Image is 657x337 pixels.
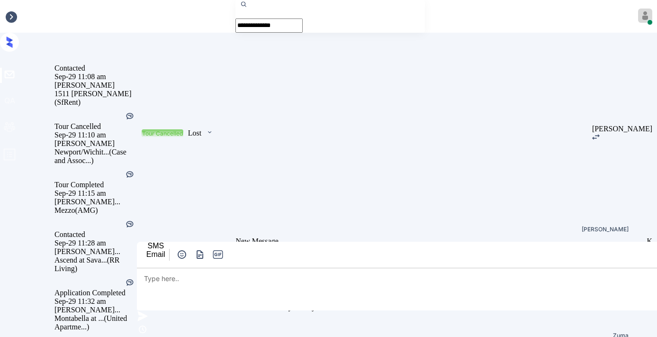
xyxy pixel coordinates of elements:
[54,181,137,189] div: Tour Completed
[176,249,188,260] img: icon-zuma
[146,242,165,250] div: SMS
[54,189,137,198] div: Sep-29 11:15 am
[54,131,137,139] div: Sep-29 11:10 am
[188,129,201,137] div: Lost
[125,219,135,230] div: Kelsey was silent
[125,278,135,289] div: Kelsey was silent
[54,256,137,273] div: Ascend at Sava... (RR Living)
[3,148,16,164] span: profile
[125,111,135,122] div: Kelsey was silent
[592,125,652,133] div: [PERSON_NAME]
[236,237,279,245] span: New Message
[146,250,165,259] div: Email
[592,134,600,140] img: icon-zuma
[125,111,135,121] img: Kelsey was silent
[54,306,137,314] div: [PERSON_NAME]...
[54,314,137,331] div: Montabella at ... (United Apartme...)
[137,310,148,322] img: icon-zuma
[647,237,652,246] div: K
[125,219,135,229] img: Kelsey was silent
[54,64,137,73] div: Contacted
[54,206,137,215] div: Mezzo (AMG)
[54,289,137,297] div: Application Completed
[54,139,137,148] div: [PERSON_NAME]
[54,122,137,131] div: Tour Cancelled
[54,239,137,247] div: Sep-29 11:28 am
[54,73,137,81] div: Sep-29 11:08 am
[194,249,206,260] img: icon-zuma
[54,230,137,239] div: Contacted
[125,170,135,179] img: Kelsey was silent
[137,324,148,335] img: icon-zuma
[54,148,137,165] div: Newport/Wichit... (Case and Assoc...)
[54,247,137,256] div: [PERSON_NAME]...
[582,227,629,232] div: [PERSON_NAME]
[638,9,652,23] img: avatar
[206,128,213,137] img: icon-zuma
[54,90,137,107] div: 1511 [PERSON_NAME] (SfRent)
[125,278,135,287] img: Kelsey was silent
[142,130,183,137] div: Tour Cancelled
[5,12,22,21] div: Inbox
[54,297,137,306] div: Sep-29 11:32 am
[54,198,137,206] div: [PERSON_NAME]...
[54,81,137,90] div: [PERSON_NAME]
[125,170,135,181] div: Kelsey was silent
